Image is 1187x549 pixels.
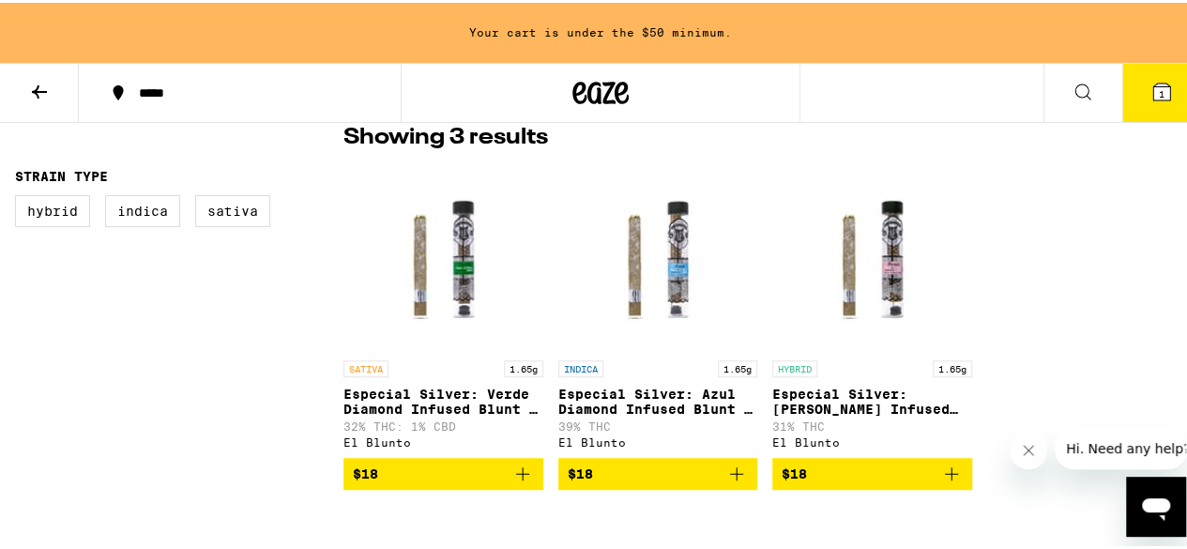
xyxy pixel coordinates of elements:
span: 1 [1159,85,1164,97]
label: Indica [105,192,180,224]
img: El Blunto - Especial Silver: Verde Diamond Infused Blunt - 1.65g [343,160,543,348]
p: 1.65g [718,358,757,374]
p: Showing 3 results [343,119,548,151]
div: El Blunto [343,434,543,446]
div: El Blunto [558,434,758,446]
p: SATIVA [343,358,388,374]
div: El Blunto [772,434,972,446]
p: 31% THC [772,418,972,430]
a: Open page for Especial Silver: Rosa Diamond Infused Blunt - 1.65g from El Blunto [772,160,972,455]
p: Especial Silver: Verde Diamond Infused Blunt - 1.65g [343,384,543,414]
img: El Blunto - Especial Silver: Rosa Diamond Infused Blunt - 1.65g [772,160,972,348]
legend: Strain Type [15,166,108,181]
p: INDICA [558,358,603,374]
span: $18 [782,464,807,479]
iframe: Close message [1010,429,1047,466]
span: Hi. Need any help? [11,13,135,28]
p: 39% THC [558,418,758,430]
p: Especial Silver: [PERSON_NAME] Infused Blunt - 1.65g [772,384,972,414]
iframe: Message from company [1055,425,1186,466]
span: $18 [353,464,378,479]
label: Sativa [195,192,270,224]
button: Add to bag [772,455,972,487]
label: Hybrid [15,192,90,224]
button: Add to bag [343,455,543,487]
a: Open page for Especial Silver: Azul Diamond Infused Blunt - 1.65g from El Blunto [558,160,758,455]
img: El Blunto - Especial Silver: Azul Diamond Infused Blunt - 1.65g [558,160,758,348]
a: Open page for Especial Silver: Verde Diamond Infused Blunt - 1.65g from El Blunto [343,160,543,455]
button: Add to bag [558,455,758,487]
p: 1.65g [933,358,972,374]
p: 32% THC: 1% CBD [343,418,543,430]
p: 1.65g [504,358,543,374]
p: HYBRID [772,358,817,374]
span: $18 [568,464,593,479]
p: Especial Silver: Azul Diamond Infused Blunt - 1.65g [558,384,758,414]
iframe: Button to launch messaging window [1126,474,1186,534]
